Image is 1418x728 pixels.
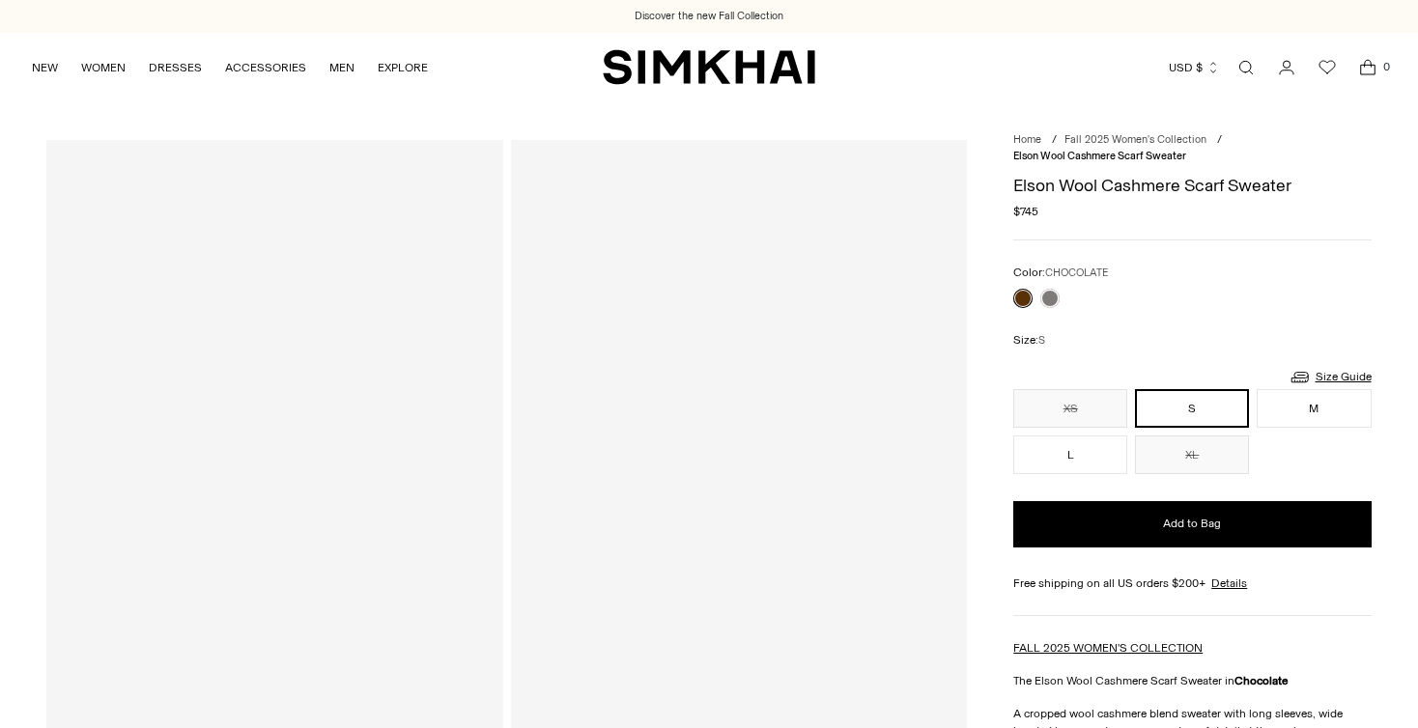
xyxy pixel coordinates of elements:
[1013,150,1186,162] span: Elson Wool Cashmere Scarf Sweater
[149,46,202,89] a: DRESSES
[32,46,58,89] a: NEW
[1013,672,1371,689] p: The Elson Wool Cashmere Scarf Sweater in
[1013,641,1203,655] a: FALL 2025 WOMEN'S COLLECTION
[1013,435,1127,474] button: L
[329,46,354,89] a: MEN
[1257,389,1371,428] button: M
[1013,203,1038,220] span: $745
[603,48,815,86] a: SIMKHAI
[1064,133,1206,146] a: Fall 2025 Women's Collection
[1163,516,1221,532] span: Add to Bag
[1013,501,1371,547] button: Add to Bag
[1308,48,1347,87] a: Wishlist
[1135,389,1249,428] button: S
[1135,435,1249,474] button: XL
[225,46,306,89] a: ACCESSORIES
[1052,132,1057,149] div: /
[1267,48,1306,87] a: Go to the account page
[635,9,783,24] a: Discover the new Fall Collection
[378,46,428,89] a: EXPLORE
[1013,177,1371,194] h1: Elson Wool Cashmere Scarf Sweater
[1013,264,1108,282] label: Color:
[1289,365,1372,389] a: Size Guide
[1217,132,1222,149] div: /
[1227,48,1265,87] a: Open search modal
[1013,331,1045,350] label: Size:
[1348,48,1387,87] a: Open cart modal
[1045,266,1108,279] span: CHOCOLATE
[1013,132,1371,164] nav: breadcrumbs
[81,46,126,89] a: WOMEN
[1211,574,1247,592] a: Details
[1038,334,1045,347] span: S
[1169,46,1220,89] button: USD $
[1013,133,1041,146] a: Home
[1377,58,1395,75] span: 0
[1013,574,1371,592] div: Free shipping on all US orders $200+
[1013,389,1127,428] button: XS
[1234,674,1289,687] strong: Chocolate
